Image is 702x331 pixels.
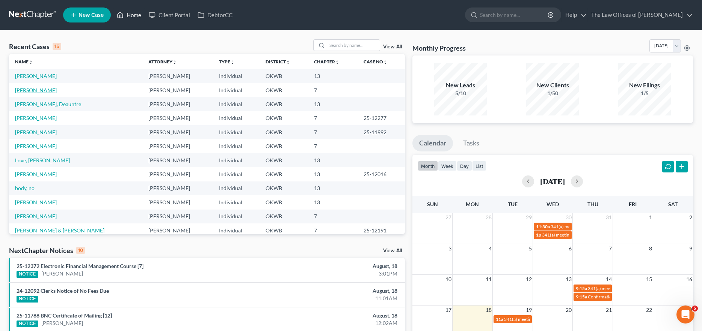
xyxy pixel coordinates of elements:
a: Tasks [456,135,486,151]
td: [PERSON_NAME] [142,111,213,125]
span: 5 [528,244,533,253]
i: unfold_more [172,60,177,64]
span: 7 [608,244,613,253]
div: NOTICE [17,321,38,327]
a: [PERSON_NAME] [15,199,57,205]
span: 5 [692,306,698,312]
td: [PERSON_NAME] [142,69,213,83]
span: 27 [445,213,452,222]
span: 13 [565,275,572,284]
span: 9:15a [576,286,587,291]
td: Individual [213,181,260,195]
span: 11a [496,316,503,322]
td: OKWB [260,181,308,195]
div: NOTICE [17,271,38,278]
a: [PERSON_NAME] [15,171,57,177]
td: [PERSON_NAME] [142,210,213,223]
td: 13 [308,181,358,195]
a: 25-12372 Electronic Financial Management Course [7] [17,263,143,269]
a: [PERSON_NAME] [41,270,83,277]
i: unfold_more [383,60,388,64]
a: Attorneyunfold_more [148,59,177,64]
span: Sun [427,201,438,207]
a: [PERSON_NAME] [15,87,57,93]
div: 15 [53,43,61,50]
div: August, 18 [275,312,397,319]
span: Fri [629,201,637,207]
a: Home [113,8,145,22]
div: 3:01PM [275,270,397,277]
a: Help [562,8,587,22]
td: 25-12277 [358,111,405,125]
td: 7 [308,139,358,153]
i: unfold_more [29,60,33,64]
a: [PERSON_NAME] & [PERSON_NAME] [15,227,104,234]
a: Typeunfold_more [219,59,235,64]
span: 17 [445,306,452,315]
a: DebtorCC [194,8,236,22]
td: 13 [308,97,358,111]
span: 15 [645,275,653,284]
a: Nameunfold_more [15,59,33,64]
input: Search by name... [480,8,549,22]
div: 11:01AM [275,295,397,302]
td: 13 [308,69,358,83]
div: 10 [76,247,85,254]
span: 22 [645,306,653,315]
span: 9:15a [576,294,587,300]
div: New Leads [434,81,487,90]
td: 13 [308,153,358,167]
span: 341(a) meeting for [PERSON_NAME] [588,286,660,291]
a: [PERSON_NAME] [15,213,57,219]
div: NOTICE [17,296,38,303]
div: August, 18 [275,287,397,295]
span: 1 [648,213,653,222]
td: OKWB [260,139,308,153]
td: OKWB [260,153,308,167]
a: Love, [PERSON_NAME] [15,157,70,163]
span: Sat [668,201,678,207]
td: 13 [308,195,358,209]
td: Individual [213,125,260,139]
input: Search by name... [327,40,380,51]
td: [PERSON_NAME] [142,167,213,181]
div: Recent Cases [9,42,61,51]
span: 4 [488,244,492,253]
span: Confirmation hearing for [PERSON_NAME] [588,294,673,300]
div: New Filings [618,81,671,90]
i: unfold_more [286,60,290,64]
span: Tue [508,201,518,207]
td: Individual [213,69,260,83]
a: 25-11788 BNC Certificate of Mailing [12] [17,312,112,319]
div: 1/5 [618,90,671,97]
div: 5/10 [434,90,487,97]
span: 2 [688,213,693,222]
td: Individual [213,111,260,125]
span: 341(a) meeting for [PERSON_NAME] & [PERSON_NAME] [504,316,616,322]
a: View All [383,248,402,253]
td: OKWB [260,210,308,223]
div: New Clients [526,81,579,90]
span: 6 [568,244,572,253]
td: OKWB [260,111,308,125]
button: list [472,161,486,171]
iframe: Intercom live chat [676,306,694,324]
a: [PERSON_NAME] [41,319,83,327]
td: 7 [308,223,358,237]
td: Individual [213,153,260,167]
button: month [418,161,438,171]
h2: [DATE] [540,177,565,185]
td: [PERSON_NAME] [142,83,213,97]
td: OKWB [260,167,308,181]
a: [PERSON_NAME] [15,115,57,121]
span: 20 [565,306,572,315]
td: 13 [308,167,358,181]
td: 7 [308,111,358,125]
a: Client Portal [145,8,194,22]
div: 1/50 [526,90,579,97]
td: OKWB [260,97,308,111]
span: 8 [648,244,653,253]
a: Districtunfold_more [266,59,290,64]
span: 30 [565,213,572,222]
span: 1p [536,232,541,238]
